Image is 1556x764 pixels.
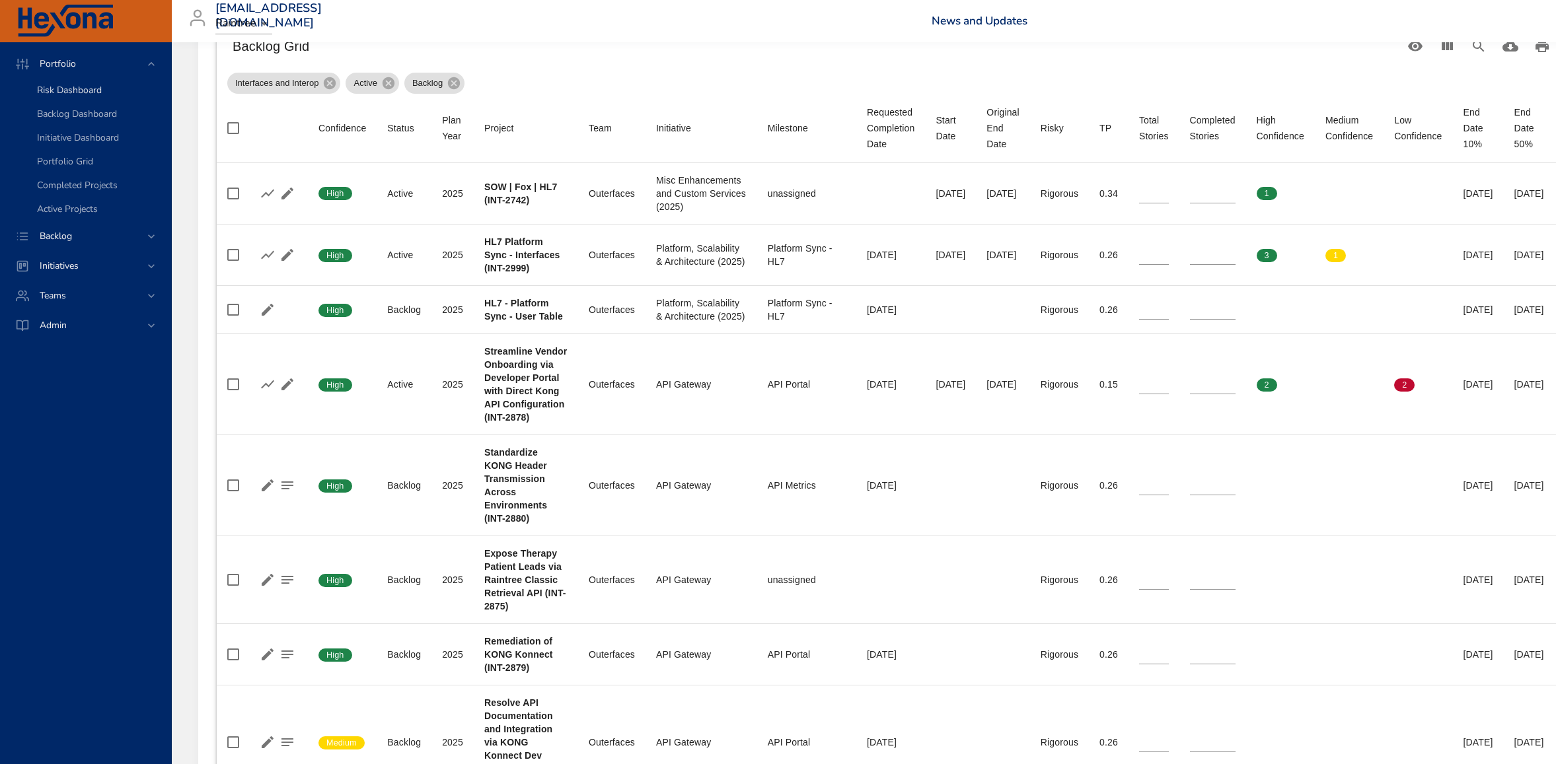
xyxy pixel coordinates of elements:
span: Milestone [768,120,846,136]
div: Backlog [387,479,421,492]
span: High [318,480,352,492]
div: [DATE] [1514,248,1544,261]
div: Outerfaces [589,378,635,391]
div: 2025 [442,248,463,261]
div: Platform, Scalability & Architecture (2025) [656,242,747,268]
div: Rigorous [1041,303,1078,316]
button: Edit Project Details [278,245,297,265]
button: Standard Views [1399,30,1431,62]
span: 0 [1394,188,1415,199]
div: Active [387,187,421,200]
div: [DATE] [1514,187,1544,200]
div: Backlog [387,303,421,316]
b: HL7 Platform Sync - Interfaces (INT-2999) [484,236,560,273]
div: Sort [936,112,965,144]
button: Edit Project Details [278,184,297,203]
div: Sort [318,120,366,136]
div: [DATE] [1463,573,1493,586]
button: Download CSV [1495,30,1526,62]
div: Interfaces and Interop [227,73,340,94]
div: [DATE] [867,248,914,261]
div: 0.26 [1099,303,1118,316]
span: Project [484,120,568,136]
div: [DATE] [1463,378,1493,391]
span: High [318,379,352,391]
span: Requested Completion Date [867,104,914,152]
span: Medium Confidence [1325,112,1373,144]
div: [DATE] [867,736,914,749]
button: Edit Project Details [258,644,278,664]
span: High [318,188,352,199]
b: Standardize KONG Header Transmission Across Environments (INT-2880) [484,447,547,524]
div: 0.26 [1099,736,1118,749]
span: Risky [1041,120,1078,136]
div: Active [346,73,398,94]
button: View Columns [1431,30,1463,62]
div: 0.34 [1099,187,1118,200]
button: Project Notes [278,570,297,590]
button: Project Notes [278,644,297,664]
span: Admin [29,319,77,331]
div: [DATE] [936,187,965,200]
span: 1 [1325,250,1346,261]
b: HL7 - Platform Sync - User Table [484,298,563,322]
div: [DATE] [867,303,914,316]
div: API Portal [768,378,846,391]
span: TP [1099,120,1118,136]
div: Sort [656,120,691,136]
button: Edit Project Details [258,300,278,320]
div: 2025 [442,479,463,492]
div: High Confidence [1257,112,1304,144]
div: Sort [1394,112,1442,144]
div: Sort [986,104,1019,152]
a: News and Updates [932,13,1027,28]
span: Portfolio [29,57,87,70]
div: Platform Sync - HL7 [768,296,846,323]
span: Backlog [29,230,83,242]
div: Sort [768,120,808,136]
div: Milestone [768,120,808,136]
button: Edit Project Details [258,570,278,590]
div: Initiative [656,120,691,136]
div: Low Confidence [1394,112,1442,144]
span: Teams [29,289,77,302]
span: Initiative Dashboard [37,131,119,144]
div: End Date 50% [1514,104,1544,152]
div: [DATE] [936,248,965,261]
span: Total Stories [1139,112,1169,144]
div: [DATE] [1514,303,1544,316]
div: End Date 10% [1463,104,1493,152]
div: Project [484,120,514,136]
span: Confidence [318,120,366,136]
span: Completed Stories [1190,112,1236,144]
span: 0 [1325,188,1346,199]
span: 3 [1257,250,1277,261]
span: Medium [318,737,365,749]
div: Sort [484,120,514,136]
div: Active [387,248,421,261]
div: [DATE] [1514,736,1544,749]
div: [DATE] [1463,648,1493,661]
div: Sort [1190,112,1236,144]
div: Rigorous [1041,187,1078,200]
div: unassigned [768,573,846,586]
b: Expose Therapy Patient Leads via Raintree Classic Retrieval API (INT-2875) [484,548,566,611]
div: Backlog [387,648,421,661]
div: [DATE] [986,248,1019,261]
div: Backlog [387,573,421,586]
div: Original End Date [986,104,1019,152]
button: Edit Project Details [258,475,278,495]
span: 0 [1394,250,1415,261]
span: Active [346,77,385,90]
div: API Metrics [768,479,846,492]
span: 2 [1394,379,1415,391]
button: Edit Project Details [258,732,278,752]
div: API Portal [768,736,846,749]
b: Remediation of KONG Konnect (INT-2879) [484,636,553,673]
div: 2025 [442,378,463,391]
span: 2 [1257,379,1277,391]
div: API Portal [768,648,846,661]
div: [DATE] [1514,479,1544,492]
